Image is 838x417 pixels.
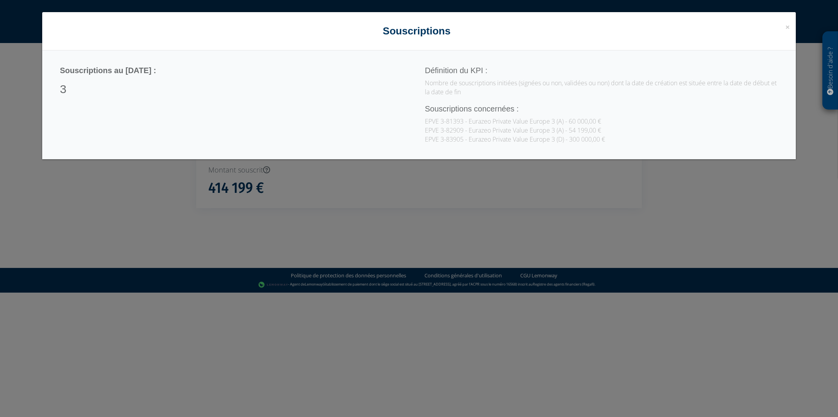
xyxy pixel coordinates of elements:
p: Besoin d'aide ? [826,36,835,106]
p: EPVE 3-81393 - Eurazeo Private Value Europe 3 (A) - 60 000,00 € EPVE 3-82909 - Eurazeo Private Va... [425,117,778,144]
p: Nombre de souscriptions initiées (signées ou non, validées ou non) dont la date de création est s... [425,79,778,97]
h4: Souscriptions [48,24,790,38]
h2: Définition du KPI : [425,66,778,75]
h2: Souscriptions au [DATE] : [60,66,413,75]
span: × [785,22,790,32]
h2: Souscriptions concernées : [425,104,778,113]
h1: 3 [60,83,413,95]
